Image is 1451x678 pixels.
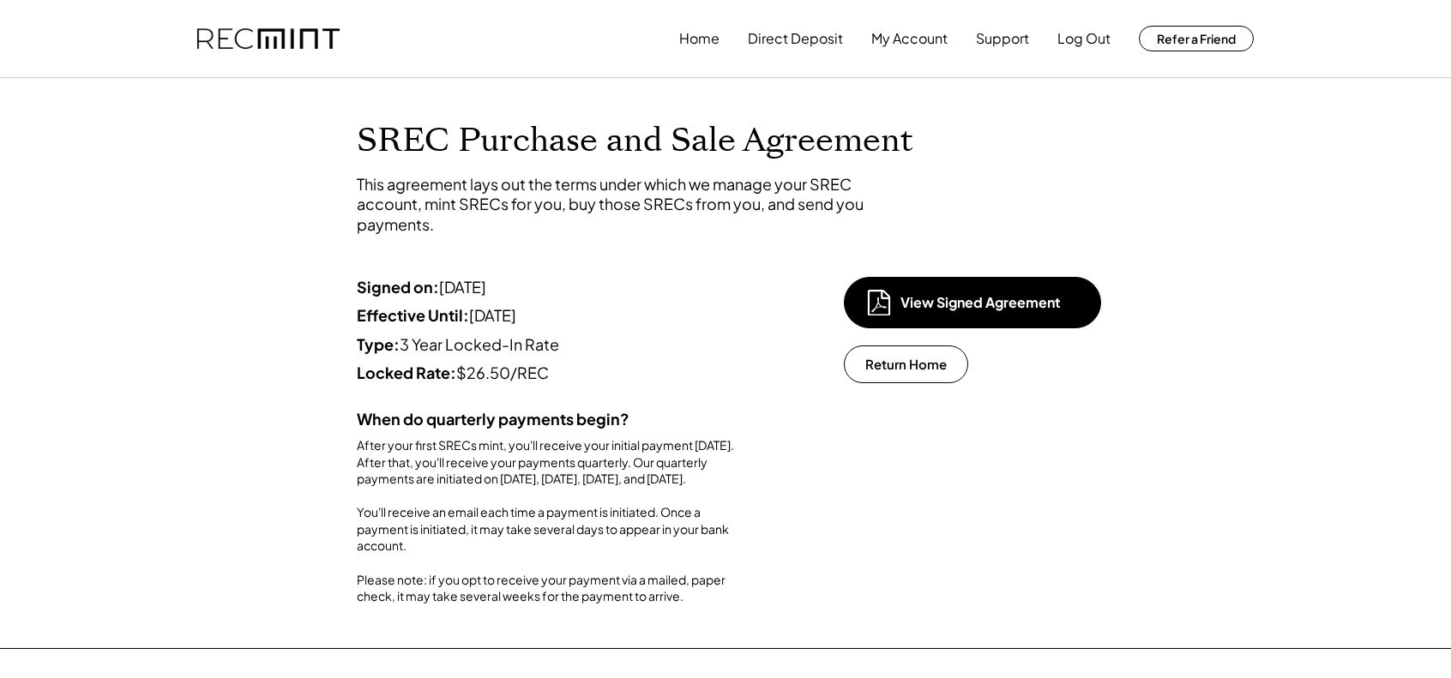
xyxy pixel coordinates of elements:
img: recmint-logotype%403x.png [197,28,340,50]
button: Support [976,21,1029,56]
div: [DATE] [357,277,743,297]
button: Log Out [1057,21,1111,56]
div: 3 Year Locked-In Rate [357,334,743,354]
button: Home [679,21,719,56]
strong: Signed on: [357,277,439,297]
div: [DATE] [357,305,743,325]
div: After your first SRECs mint, you'll receive your initial payment [DATE]. After that, you'll recei... [357,437,743,605]
h1: SREC Purchase and Sale Agreement [357,121,1094,161]
strong: Locked Rate: [357,363,456,382]
button: Return Home [844,345,968,383]
strong: When do quarterly payments begin? [357,409,629,429]
button: My Account [871,21,948,56]
strong: Type: [357,334,400,354]
button: Refer a Friend [1139,26,1254,51]
div: $26.50/REC [357,363,743,382]
strong: Effective Until: [357,305,469,325]
div: This agreement lays out the terms under which we manage your SREC account, mint SRECs for you, bu... [357,174,871,234]
div: View Signed Agreement [900,293,1072,312]
button: Direct Deposit [748,21,843,56]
